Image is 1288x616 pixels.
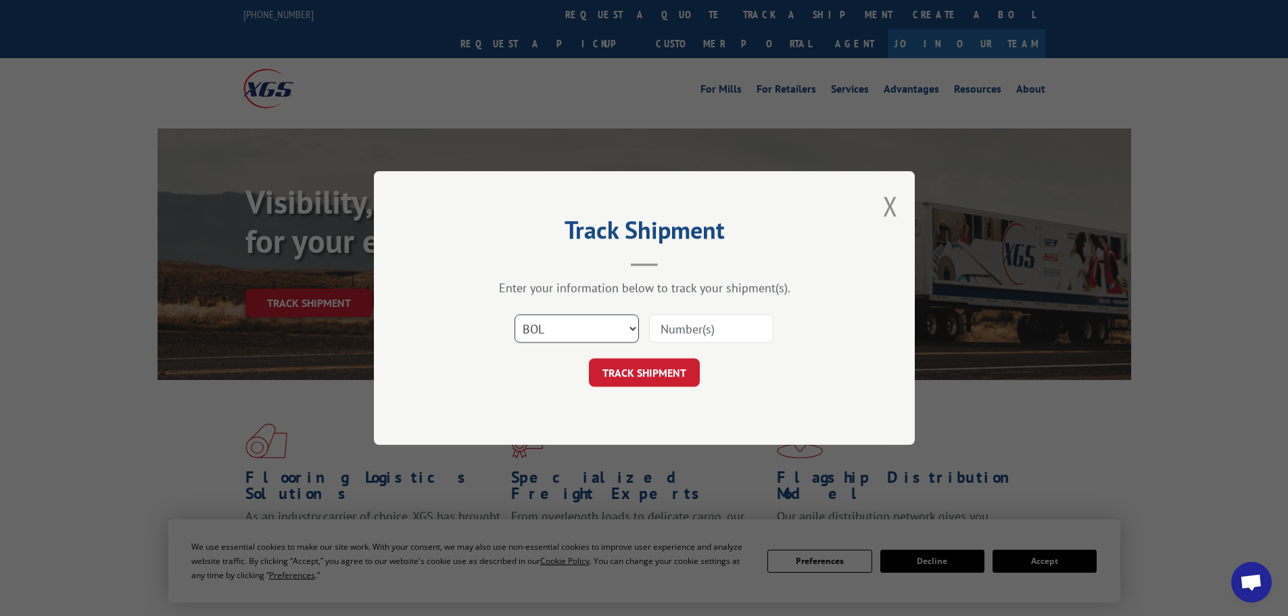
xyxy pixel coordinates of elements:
button: Close modal [883,188,898,224]
div: Open chat [1231,562,1272,602]
input: Number(s) [649,314,773,343]
h2: Track Shipment [442,220,847,246]
div: Enter your information below to track your shipment(s). [442,280,847,295]
button: TRACK SHIPMENT [589,358,700,387]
